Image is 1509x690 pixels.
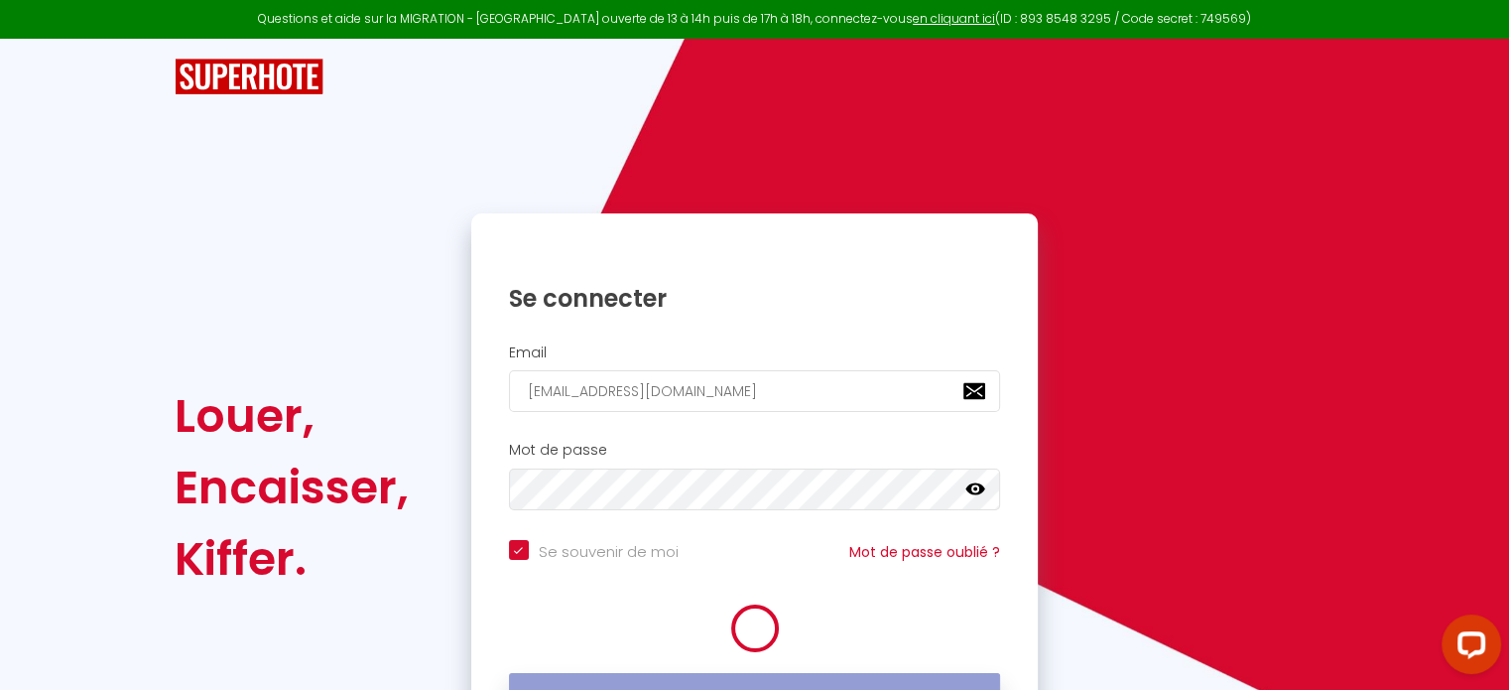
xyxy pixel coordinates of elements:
[175,452,409,523] div: Encaisser,
[913,10,995,27] a: en cliquant ici
[509,442,1001,459] h2: Mot de passe
[175,59,323,95] img: SuperHote logo
[509,345,1001,361] h2: Email
[509,370,1001,412] input: Ton Email
[1426,607,1509,690] iframe: LiveChat chat widget
[175,523,409,595] div: Kiffer.
[175,380,409,452] div: Louer,
[509,283,1001,314] h1: Se connecter
[849,542,1000,562] a: Mot de passe oublié ?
